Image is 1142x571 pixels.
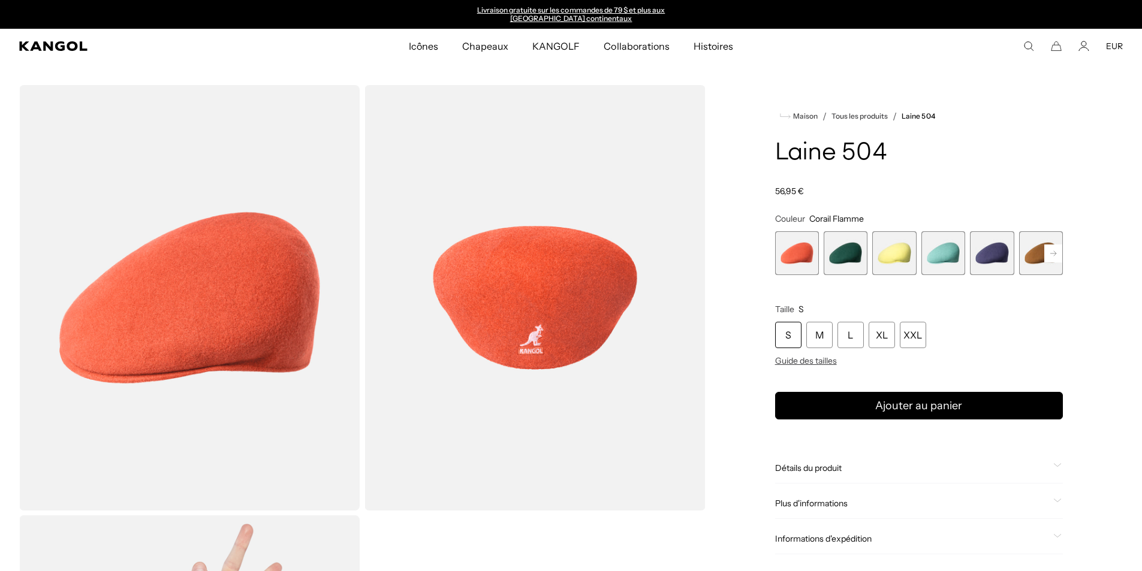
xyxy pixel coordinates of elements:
[1051,41,1062,52] button: Panier
[448,6,695,23] div: Annonce
[815,329,824,341] font: M
[775,355,837,366] font: Guide des tailles
[893,110,897,122] font: /
[875,399,962,412] font: Ajouter au panier
[450,29,520,64] a: Chapeaux
[532,40,580,52] font: KANGOLF
[775,231,819,275] label: Flamme de corail
[970,231,1014,275] div: 5 sur 21
[970,231,1014,275] label: Indigo brumeux
[775,498,848,509] font: Plus d'informations
[824,231,867,275] div: 2 sur 21
[462,40,508,52] font: Chapeaux
[775,231,819,275] div: 1 sur 21
[19,85,360,510] img: couleur-corail-flamme
[872,231,916,275] label: Mousseline de soie au beurre
[448,6,695,23] slideshow-component: Barre d'annonce
[1019,231,1063,275] label: Caramel rustique
[780,111,818,122] a: Maison
[902,112,935,120] a: Laine 504
[1106,41,1123,52] button: EUR
[592,29,681,64] a: Collaborations
[775,186,804,197] font: 56,95 €
[822,110,827,122] font: /
[809,213,864,224] font: Corail Flamme
[848,329,853,341] font: L
[775,213,805,224] font: Couleur
[682,29,745,64] a: Histoires
[477,5,665,23] font: Livraison gratuite sur les commandes de 79 $ et plus aux [GEOGRAPHIC_DATA] continentaux
[921,231,965,275] label: Aquatique
[694,40,733,52] font: Histoires
[903,329,922,341] font: XXL
[799,304,804,315] font: S
[793,111,818,120] font: Maison
[775,141,888,165] font: Laine 504
[19,41,271,51] a: Kangol
[397,29,450,64] a: Icônes
[1078,41,1089,52] a: Compte
[775,463,842,473] font: Détails du produit
[775,392,1063,419] button: Ajouter au panier
[409,40,438,52] font: Icônes
[477,5,665,23] a: Informations d'expédition
[831,112,888,120] a: Tous les produits
[520,29,592,64] a: KANGOLF
[1023,41,1034,52] summary: Rechercher ici
[1019,231,1063,275] div: 6 sur 21
[775,304,794,315] font: Taille
[448,6,695,23] div: 1 sur 2
[364,85,705,510] img: couleur-corail-flamme
[785,329,791,341] font: S
[876,329,888,341] font: XL
[921,231,965,275] div: 4 sur 21
[604,40,669,52] font: Collaborations
[824,231,867,275] label: Émeraude profonde
[775,533,872,544] font: Informations d'expédition
[775,109,1063,123] nav: chapelure
[872,231,916,275] div: 3 sur 21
